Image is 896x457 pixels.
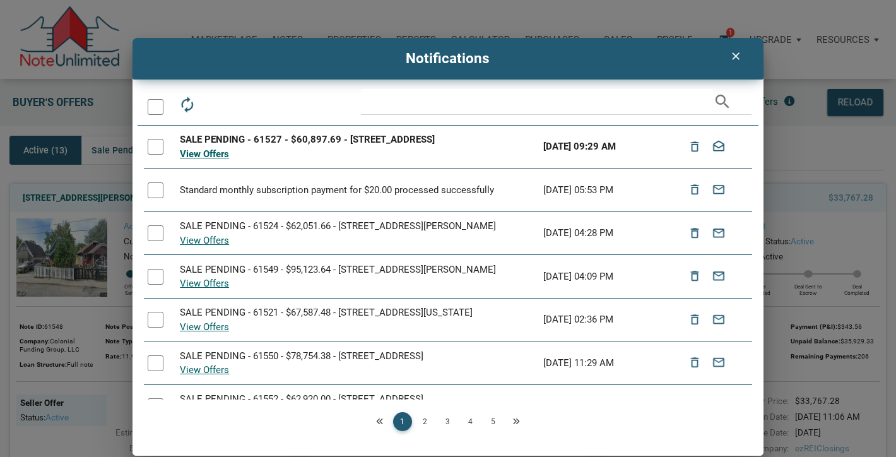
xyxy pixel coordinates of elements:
div: SALE PENDING - 61527 - $60,897.69 - [STREET_ADDRESS] [180,133,536,147]
button: email [707,264,731,288]
i: drafts [710,135,726,158]
div: Standard monthly subscription payment for $20.00 processed successfully [180,183,536,198]
a: View Offers [180,321,229,333]
button: email [707,395,731,418]
button: email [707,351,731,375]
button: delete_outline [683,222,707,246]
td: [DATE] 11:29 AM [540,341,661,385]
a: 1 [393,412,412,431]
i: email [710,222,726,244]
button: autorenew [173,89,201,117]
td: [DATE] 04:28 PM [540,211,661,255]
td: [DATE] 04:09 PM [540,255,661,299]
a: 4 [461,412,480,431]
i: clear [729,50,744,62]
i: delete_outline [687,308,702,331]
i: email [710,308,726,331]
i: delete_outline [687,135,702,158]
a: 2 [416,412,435,431]
a: Previous [370,412,389,431]
h4: Notifications [142,48,755,69]
i: delete_outline [687,222,702,244]
a: View Offers [180,235,229,246]
i: email [710,395,726,417]
a: 5 [484,412,503,431]
button: delete_outline [683,308,707,332]
div: SALE PENDING - 61549 - $95,123.64 - [STREET_ADDRESS][PERSON_NAME] [180,263,536,277]
a: View Offers [180,364,229,376]
i: autorenew [179,96,196,114]
i: delete_outline [687,179,702,201]
i: email [710,265,726,288]
div: SALE PENDING - 61524 - $62,051.66 - [STREET_ADDRESS][PERSON_NAME] [180,219,536,234]
button: email [707,222,731,246]
button: delete_outline [683,395,707,418]
i: search [713,89,732,115]
i: delete_outline [687,395,702,417]
div: SALE PENDING - 61552 - $62,920.00 - [STREET_ADDRESS] [180,392,536,407]
a: View Offers [180,278,229,289]
i: email [710,179,726,201]
a: View Offers [180,148,229,160]
button: email [707,308,731,332]
div: SALE PENDING - 61550 - $78,754.38 - [STREET_ADDRESS] [180,349,536,364]
a: 3 [439,412,457,431]
a: Next [507,412,526,431]
td: [DATE] 10:55 AM [540,384,661,428]
i: email [710,352,726,374]
button: delete_outline [683,178,707,202]
td: [DATE] 09:29 AM [540,126,661,169]
i: delete_outline [687,265,702,288]
td: [DATE] 05:53 PM [540,169,661,212]
td: [DATE] 02:36 PM [540,298,661,341]
button: email [707,178,731,202]
button: delete_outline [683,135,707,159]
button: clear [720,44,752,68]
i: delete_outline [687,352,702,374]
button: delete_outline [683,264,707,288]
button: drafts [707,135,731,159]
div: SALE PENDING - 61521 - $67,587.48 - [STREET_ADDRESS][US_STATE] [180,306,536,320]
button: delete_outline [683,351,707,375]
